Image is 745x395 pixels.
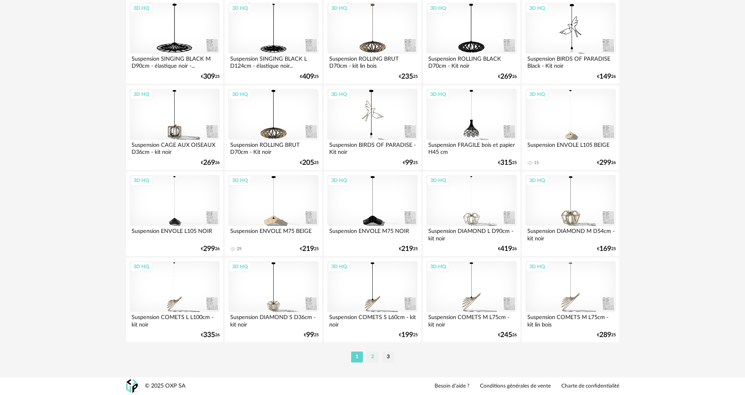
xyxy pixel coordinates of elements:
div: € 25 [597,246,616,252]
span: 99 [405,160,413,166]
div: © 2025 OXP SA [145,382,186,390]
li: 3 [382,352,394,363]
a: 3D HQ Suspension COMETS L L100cm - kit noir €33526 [126,258,223,342]
div: Suspension ROLLING BLACK D70cm - Kit noir [426,54,516,69]
span: 245 [500,332,512,338]
li: 2 [367,352,379,363]
span: 199 [401,332,413,338]
div: 3D HQ [130,3,153,13]
div: 3D HQ [229,262,251,272]
div: € 25 [399,246,418,252]
div: Suspension DIAMOND S D36cm - kit noir [228,312,318,328]
div: 3D HQ [427,3,449,13]
div: € 26 [498,246,517,252]
span: 99 [306,332,314,338]
div: 3D HQ [526,3,548,13]
div: 3D HQ [130,262,153,272]
div: 3D HQ [130,89,153,99]
span: 149 [599,74,611,79]
div: 29 [237,246,242,252]
div: 3D HQ [526,175,548,186]
a: 3D HQ Suspension DIAMOND S D36cm - kit noir €9925 [225,258,322,342]
a: Conditions générales de vente [480,383,551,390]
div: Suspension SINGING BLACK M D90cm - élastique noir -... [130,54,220,69]
div: € 25 [498,160,517,166]
img: OXP [126,379,138,393]
div: € 25 [300,246,319,252]
div: € 25 [399,332,418,338]
div: € 25 [597,332,616,338]
span: 269 [500,74,512,79]
span: 269 [203,160,215,166]
span: 409 [302,74,314,79]
div: Suspension ENVOLE L105 BEIGE [525,140,615,155]
span: 205 [302,160,314,166]
div: 3D HQ [427,262,449,272]
div: € 26 [201,160,220,166]
span: 309 [203,74,215,79]
a: Charte de confidentialité [561,383,619,390]
div: € 25 [399,74,418,79]
span: 235 [401,74,413,79]
div: Suspension DIAMOND L D90cm - kit noir [426,226,516,242]
a: 3D HQ Suspension ENVOLE L105 NOIR €29926 [126,171,223,256]
a: 3D HQ Suspension ENVOLE L105 BEIGE 15 €29926 [522,85,619,170]
span: 315 [500,160,512,166]
div: Suspension ROLLING BRUT D70cm - Kit noir [228,140,318,155]
div: Suspension CAGE AUX OISEAUX D36cm - kit noir [130,140,220,155]
div: € 25 [300,160,319,166]
div: 3D HQ [526,262,548,272]
span: 169 [599,246,611,252]
div: Suspension FRAGILE bois et papier H45 cm [426,140,516,155]
div: Suspension BIRDS OF PARADISE Black - Kit noir [525,54,615,69]
div: € 26 [498,332,517,338]
div: € 26 [498,74,517,79]
li: 1 [351,352,363,363]
div: € 26 [597,160,616,166]
a: 3D HQ Suspension DIAMOND L D90cm - kit noir €41926 [423,171,520,256]
div: 15 [534,160,539,166]
span: 299 [203,246,215,252]
div: Suspension COMETS M L75cm - kit noir [426,312,516,328]
div: Suspension COMETS S L60cm - kit noir [327,312,417,328]
div: 3D HQ [526,89,548,99]
a: 3D HQ Suspension DIAMOND M D54cm - kit noir €16925 [522,171,619,256]
div: 3D HQ [328,175,350,186]
a: 3D HQ Suspension BIRDS OF PARADISE - Kit noir €9925 [324,85,421,170]
div: Suspension DIAMOND M D54cm - kit noir [525,226,615,242]
span: 299 [599,160,611,166]
div: 3D HQ [130,175,153,186]
a: 3D HQ Suspension ENVOLE M75 BEIGE 29 €21925 [225,171,322,256]
div: Suspension SINGING BLACK L D124cm - élastique noir... [228,54,318,69]
a: 3D HQ Suspension FRAGILE bois et papier H45 cm €31525 [423,85,520,170]
div: Suspension BIRDS OF PARADISE - Kit noir [327,140,417,155]
a: 3D HQ Suspension ENVOLE M75 NOIR €21925 [324,171,421,256]
div: Suspension ENVOLE M75 BEIGE [228,226,318,242]
div: 3D HQ [427,175,449,186]
a: 3D HQ Suspension CAGE AUX OISEAUX D36cm - kit noir €26926 [126,85,223,170]
span: 219 [302,246,314,252]
div: € 25 [201,74,220,79]
span: 289 [599,332,611,338]
div: € 25 [403,160,418,166]
a: 3D HQ Suspension COMETS S L60cm - kit noir €19925 [324,258,421,342]
div: 3D HQ [229,175,251,186]
div: 3D HQ [229,3,251,13]
div: € 25 [300,74,319,79]
div: 3D HQ [328,262,350,272]
div: 3D HQ [328,3,350,13]
div: Suspension COMETS L L100cm - kit noir [130,312,220,328]
div: 3D HQ [229,89,251,99]
div: 3D HQ [427,89,449,99]
div: Suspension ENVOLE M75 NOIR [327,226,417,242]
div: € 26 [597,74,616,79]
div: € 26 [201,332,220,338]
div: Suspension ENVOLE L105 NOIR [130,226,220,242]
div: 3D HQ [328,89,350,99]
div: € 25 [304,332,319,338]
div: Suspension ROLLING BRUT D70cm - kit lin bois [327,54,417,69]
div: Suspension COMETS M L75cm - kit lin bois [525,312,615,328]
a: Besoin d'aide ? [435,383,469,390]
div: € 26 [201,246,220,252]
span: 335 [203,332,215,338]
